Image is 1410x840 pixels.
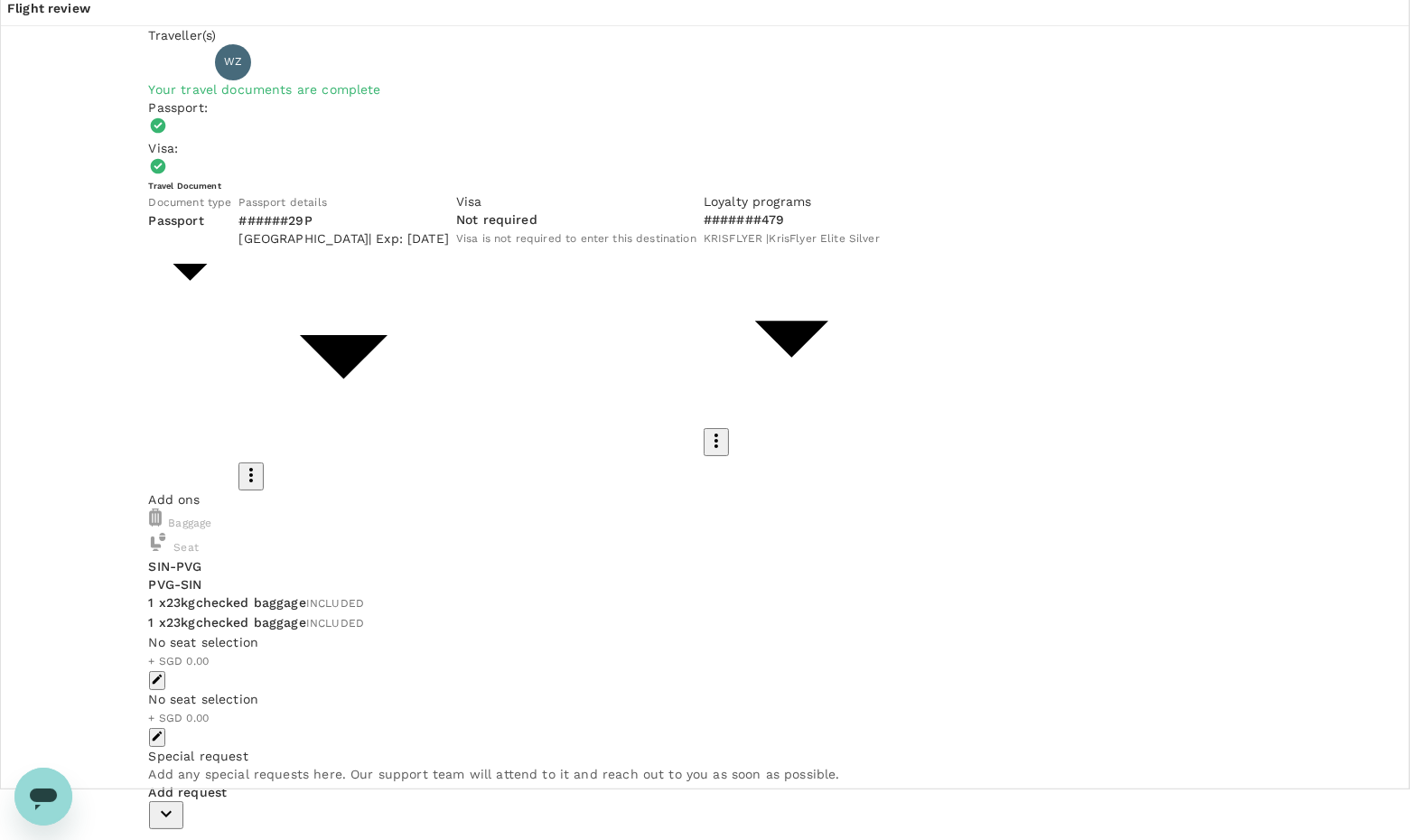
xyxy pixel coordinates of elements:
p: Passport : [149,98,1262,117]
img: baggage-icon [149,509,162,527]
p: Add request [149,783,1262,801]
p: SIN - PVG [149,557,1262,575]
span: Passport details [238,196,326,209]
div: No seat selection [149,690,1262,708]
p: Traveller 1 : [149,53,209,71]
p: Wei [PERSON_NAME] [258,53,391,71]
iframe: Button to launch messaging window [14,768,72,826]
p: Traveller(s) [149,26,1262,44]
span: KRISFLYER | KrisFlyer Elite Silver [704,232,880,245]
div: #######479KRISFLYER |KrisFlyer Elite Silver [704,210,880,248]
span: INCLUDED [306,617,364,630]
p: Visa : [149,139,1262,157]
p: Add any special requests here. Our support team will attend to it and reach out to you as soon as... [149,765,1262,783]
span: + SGD 0.00 [149,655,210,667]
div: ######29P[GEOGRAPHIC_DATA]| Exp: [DATE] [238,211,449,247]
span: Document type [149,196,232,209]
img: baggage-icon [149,533,167,551]
span: Loyalty programs [704,194,811,209]
p: Passport [149,211,232,229]
p: Add ons [149,490,1262,509]
p: PVG - SIN [149,575,1262,593]
div: No seat selection [149,633,1262,651]
span: [GEOGRAPHIC_DATA] | Exp: [DATE] [238,231,449,246]
span: Visa is not required to enter this destination [456,232,696,245]
span: WZ [224,53,242,71]
p: Not required [456,210,696,229]
span: Your travel documents are complete [149,82,381,97]
p: Special request [149,747,1262,765]
p: #######479 [704,210,880,229]
span: INCLUDED [306,597,364,610]
p: ######29P [238,211,449,229]
span: Visa [456,194,482,209]
span: + SGD 0.00 [149,712,210,724]
span: 1 x 23kg checked baggage [149,615,306,630]
h6: Travel Document [149,180,1262,191]
span: 1 x 23kg checked baggage [149,595,306,610]
div: Seat [149,533,1262,557]
div: Baggage [149,509,1262,533]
